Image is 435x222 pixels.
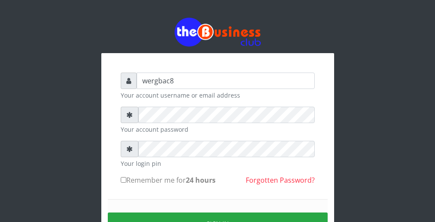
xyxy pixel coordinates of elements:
[121,177,126,183] input: Remember me for24 hours
[186,175,216,185] b: 24 hours
[137,73,315,89] input: Username or email address
[246,175,315,185] a: Forgotten Password?
[121,125,315,134] small: Your account password
[121,91,315,100] small: Your account username or email address
[121,159,315,168] small: Your login pin
[121,175,216,185] label: Remember me for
